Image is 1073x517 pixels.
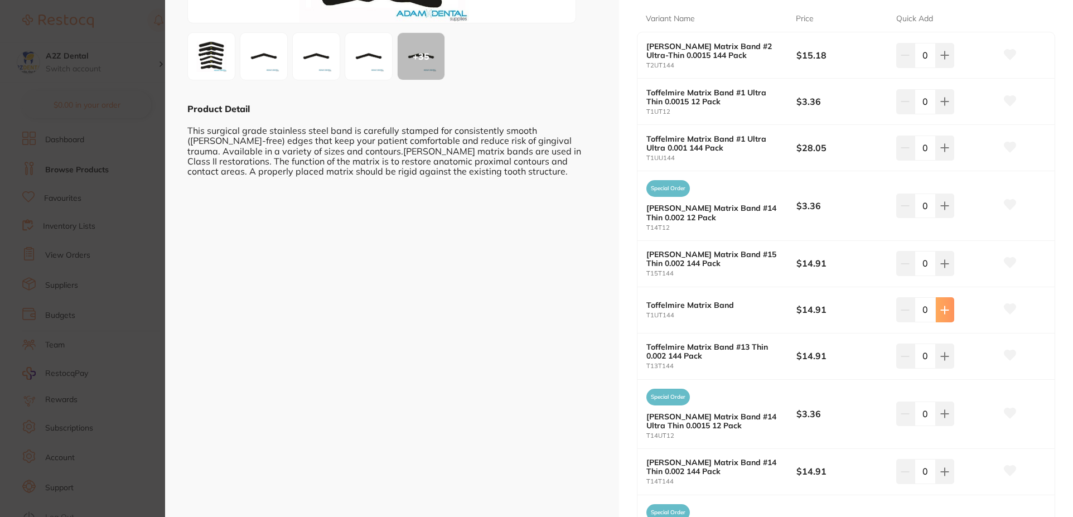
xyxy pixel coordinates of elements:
p: Variant Name [646,13,695,25]
b: [PERSON_NAME] Matrix Band #2 Ultra-Thin 0.0015 144 Pack [646,42,781,60]
b: $3.36 [796,95,886,108]
div: + 35 [398,33,444,80]
small: T14T144 [646,478,796,485]
small: T1UT12 [646,108,796,115]
img: Mi5qcGc [244,36,284,76]
small: T15T144 [646,270,796,277]
b: $3.36 [796,200,886,212]
img: NDQuanBn [296,36,336,76]
span: Special Order [646,389,690,405]
small: T1UU144 [646,154,796,162]
b: [PERSON_NAME] Matrix Band #14 Thin 0.002 144 Pack [646,458,781,476]
small: T14UT12 [646,432,796,439]
b: $28.05 [796,142,886,154]
span: Special Order [646,180,690,197]
b: Toffelmire Matrix Band #13 Thin 0.002 144 Pack [646,342,781,360]
b: $14.91 [796,303,886,316]
small: T13T144 [646,363,796,370]
p: Price [796,13,814,25]
p: Quick Add [896,13,933,25]
small: T14T12 [646,224,796,231]
b: $14.91 [796,257,886,269]
b: [PERSON_NAME] Matrix Band #14 Ultra Thin 0.0015 12 Pack [646,412,781,430]
small: T1UT144 [646,312,796,319]
b: $14.91 [796,465,886,477]
img: ZmxlbWlyZS5qcGc [191,36,231,76]
b: $14.91 [796,350,886,362]
b: [PERSON_NAME] Matrix Band #14 Thin 0.002 12 Pack [646,204,781,221]
b: Product Detail [187,103,250,114]
button: +35 [397,32,445,80]
small: T2UT144 [646,62,796,69]
img: VDEwMC5qcGc [349,36,389,76]
b: [PERSON_NAME] Matrix Band #15 Thin 0.002 144 Pack [646,250,781,268]
b: Toffelmire Matrix Band [646,301,781,310]
b: $3.36 [796,408,886,420]
div: This surgical grade stainless steel band is carefully stamped for consistently smooth ([PERSON_NA... [187,115,597,176]
b: Toffelmire Matrix Band #1 Ultra Thin 0.0015 12 Pack [646,88,781,106]
b: Toffelmire Matrix Band #1 Ultra Ultra 0.001 144 Pack [646,134,781,152]
b: $15.18 [796,49,886,61]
